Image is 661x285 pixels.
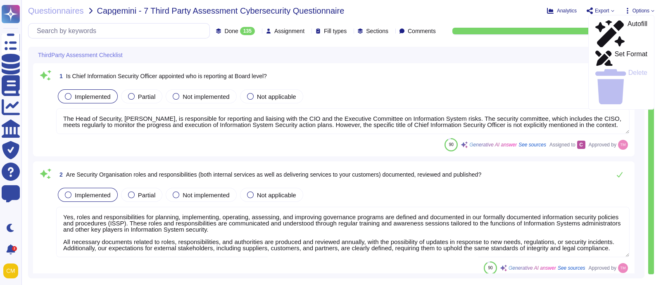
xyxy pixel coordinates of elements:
[97,7,345,15] span: Capgemini - 7 Third Party Assessment Cybersecurity Questionnaire
[56,73,63,79] span: 1
[618,263,628,273] img: user
[75,192,111,199] span: Implemented
[628,21,647,47] p: Autofill
[274,28,304,34] span: Assignment
[138,93,156,100] span: Partial
[408,28,436,34] span: Comments
[547,7,577,14] button: Analytics
[75,93,111,100] span: Implemented
[558,266,585,271] span: See sources
[549,141,585,149] span: Assigned to
[138,192,156,199] span: Partial
[257,93,296,100] span: Not applicable
[589,49,654,67] a: Set Format
[324,28,347,34] span: Fill types
[366,28,388,34] span: Sections
[3,263,18,278] img: user
[33,24,209,38] input: Search by keywords
[589,142,616,147] span: Approved by
[509,266,556,271] span: Generative AI answer
[28,7,84,15] span: Questionnaires
[449,142,454,147] span: 90
[557,8,577,13] span: Analytics
[2,262,24,280] button: user
[224,28,238,34] span: Done
[56,207,630,257] textarea: Yes, roles and responsibilities for planning, implementing, operating, assessing, and improving g...
[56,108,630,134] textarea: The Head of Security, [PERSON_NAME], is responsible for reporting and liaising with the CIO and t...
[38,52,123,58] span: ThirdParty Assessment Checklist
[595,8,609,13] span: Export
[66,171,481,178] span: Are Security Organisation roles and responsibilities (both internal services as well as deliverin...
[240,27,255,35] div: 135
[577,141,585,149] div: C
[589,266,616,271] span: Approved by
[56,172,63,177] span: 2
[66,73,267,79] span: Is Chief Information Security Officer appointed who is reporting at Board level?
[518,142,546,147] span: See sources
[488,266,492,270] span: 90
[183,192,229,199] span: Not implemented
[589,19,654,49] a: Autofill
[183,93,229,100] span: Not implemented
[618,140,628,150] img: user
[257,192,296,199] span: Not applicable
[469,142,517,147] span: Generative AI answer
[632,8,649,13] span: Options
[12,246,17,251] div: 2
[615,51,647,66] p: Set Format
